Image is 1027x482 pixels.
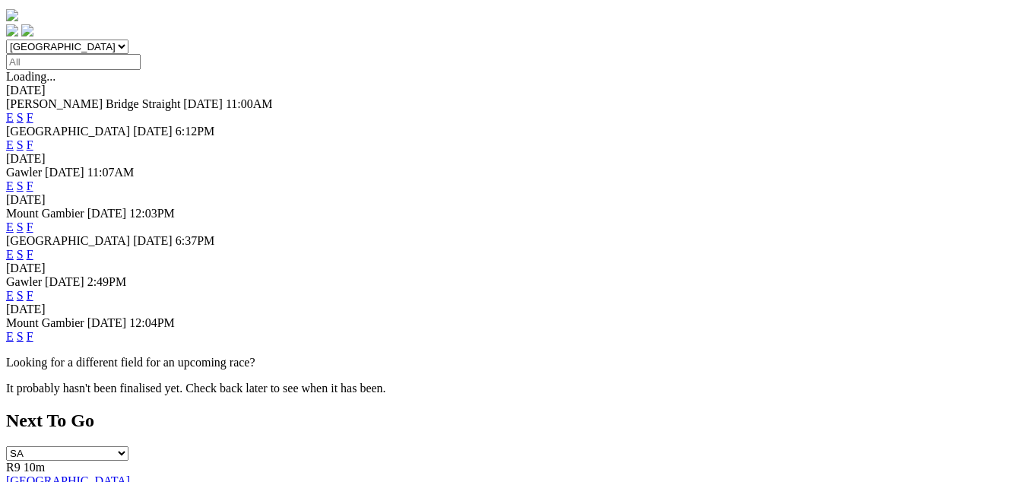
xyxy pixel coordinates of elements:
[17,330,24,343] a: S
[6,248,14,261] a: E
[183,97,223,110] span: [DATE]
[6,207,84,220] span: Mount Gambier
[87,207,127,220] span: [DATE]
[6,9,18,21] img: logo-grsa-white.png
[226,97,273,110] span: 11:00AM
[27,179,33,192] a: F
[6,24,18,36] img: facebook.svg
[176,125,215,138] span: 6:12PM
[17,220,24,233] a: S
[6,138,14,151] a: E
[27,220,33,233] a: F
[87,275,127,288] span: 2:49PM
[6,316,84,329] span: Mount Gambier
[6,289,14,302] a: E
[6,411,1021,431] h2: Next To Go
[17,248,24,261] a: S
[6,262,1021,275] div: [DATE]
[6,54,141,70] input: Select date
[6,193,1021,207] div: [DATE]
[6,220,14,233] a: E
[6,275,42,288] span: Gawler
[133,234,173,247] span: [DATE]
[21,24,33,36] img: twitter.svg
[129,316,175,329] span: 12:04PM
[6,356,1021,369] p: Looking for a different field for an upcoming race?
[129,207,175,220] span: 12:03PM
[6,179,14,192] a: E
[6,234,130,247] span: [GEOGRAPHIC_DATA]
[6,84,1021,97] div: [DATE]
[6,330,14,343] a: E
[6,382,386,395] partial: It probably hasn't been finalised yet. Check back later to see when it has been.
[6,166,42,179] span: Gawler
[27,248,33,261] a: F
[6,461,21,474] span: R9
[45,275,84,288] span: [DATE]
[6,111,14,124] a: E
[6,303,1021,316] div: [DATE]
[27,289,33,302] a: F
[87,166,135,179] span: 11:07AM
[17,111,24,124] a: S
[6,125,130,138] span: [GEOGRAPHIC_DATA]
[6,97,180,110] span: [PERSON_NAME] Bridge Straight
[176,234,215,247] span: 6:37PM
[24,461,45,474] span: 10m
[17,179,24,192] a: S
[45,166,84,179] span: [DATE]
[6,70,55,83] span: Loading...
[27,330,33,343] a: F
[17,138,24,151] a: S
[27,111,33,124] a: F
[133,125,173,138] span: [DATE]
[87,316,127,329] span: [DATE]
[27,138,33,151] a: F
[17,289,24,302] a: S
[6,152,1021,166] div: [DATE]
